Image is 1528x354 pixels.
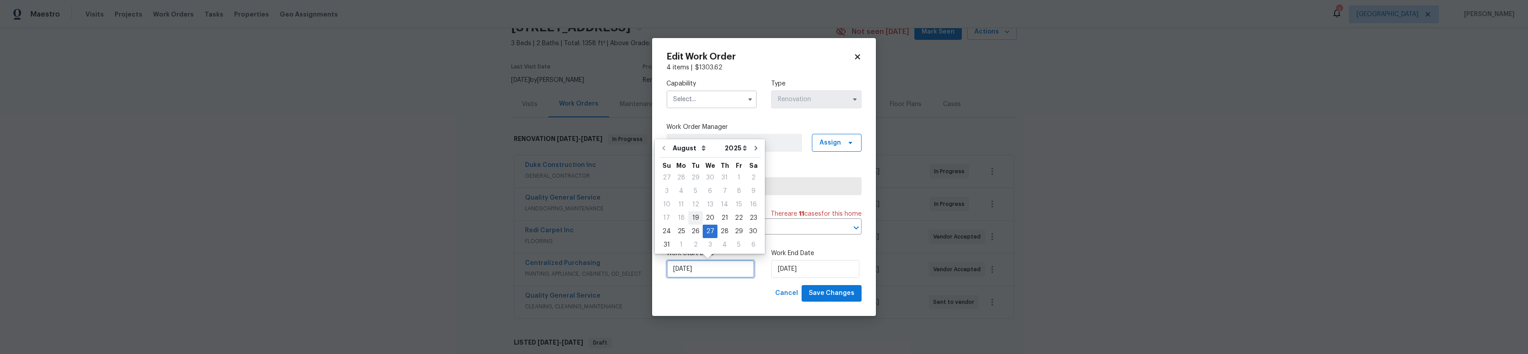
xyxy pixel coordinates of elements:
div: Mon Aug 11 2025 [674,198,688,211]
abbr: Wednesday [705,162,715,169]
div: 26 [688,225,703,238]
div: Mon Aug 25 2025 [674,225,688,238]
span: 11 [799,211,804,217]
button: Go to previous month [657,139,670,157]
div: Mon Sep 01 2025 [674,238,688,252]
div: Sun Jul 27 2025 [659,171,674,184]
span: There are case s for this home [771,209,862,218]
div: 28 [674,171,688,184]
div: Tue Aug 05 2025 [688,184,703,198]
span: $ 1303.62 [695,64,722,71]
select: Month [670,141,722,155]
div: 18 [674,212,688,224]
div: 2 [688,239,703,251]
input: M/D/YYYY [771,260,859,278]
div: 2 [746,171,760,184]
button: Show options [849,94,860,105]
div: Fri Aug 29 2025 [732,225,746,238]
div: 16 [746,198,760,211]
div: 30 [703,171,717,184]
span: [PERSON_NAME] [671,138,798,147]
button: Show options [745,94,755,105]
span: Save Changes [809,288,854,299]
div: 4 [674,185,688,197]
div: 4 [717,239,732,251]
div: Fri Aug 01 2025 [732,171,746,184]
div: Mon Aug 18 2025 [674,211,688,225]
div: 10 [659,198,674,211]
div: Tue Sep 02 2025 [688,238,703,252]
button: Open [850,222,862,234]
div: 3 [659,185,674,197]
button: Save Changes [802,285,862,302]
div: Thu Aug 28 2025 [717,225,732,238]
input: Select... [771,90,862,108]
input: Select... [666,90,757,108]
div: 22 [732,212,746,224]
select: Year [722,141,749,155]
div: Tue Aug 19 2025 [688,211,703,225]
abbr: Sunday [662,162,671,169]
div: Thu Jul 31 2025 [717,171,732,184]
div: 5 [688,185,703,197]
div: Sun Aug 17 2025 [659,211,674,225]
span: Cancel [775,288,798,299]
div: 30 [746,225,760,238]
div: Sat Sep 06 2025 [746,238,760,252]
div: Sat Aug 23 2025 [746,211,760,225]
h2: Edit Work Order [666,52,854,61]
div: Sat Aug 09 2025 [746,184,760,198]
div: Sat Aug 30 2025 [746,225,760,238]
div: 25 [674,225,688,238]
div: Tue Aug 26 2025 [688,225,703,238]
div: 27 [659,171,674,184]
div: 3 [703,239,717,251]
div: Wed Aug 13 2025 [703,198,717,211]
div: 6 [703,185,717,197]
button: Cancel [772,285,802,302]
abbr: Tuesday [691,162,700,169]
div: 7 [717,185,732,197]
label: Work End Date [771,249,862,258]
div: Fri Aug 22 2025 [732,211,746,225]
div: 12 [688,198,703,211]
div: Fri Aug 15 2025 [732,198,746,211]
div: 20 [703,212,717,224]
abbr: Friday [736,162,742,169]
div: Mon Jul 28 2025 [674,171,688,184]
abbr: Monday [676,162,686,169]
div: 5 [732,239,746,251]
div: Mon Aug 04 2025 [674,184,688,198]
div: Fri Sep 05 2025 [732,238,746,252]
button: Go to next month [749,139,763,157]
div: Wed Aug 20 2025 [703,211,717,225]
div: 1 [732,171,746,184]
span: Assign [819,138,841,147]
div: Wed Aug 27 2025 [703,225,717,238]
div: Wed Aug 06 2025 [703,184,717,198]
div: 21 [717,212,732,224]
div: 13 [703,198,717,211]
div: 15 [732,198,746,211]
abbr: Thursday [721,162,729,169]
div: 23 [746,212,760,224]
div: 6 [746,239,760,251]
div: 8 [732,185,746,197]
div: Sat Aug 02 2025 [746,171,760,184]
abbr: Saturday [749,162,758,169]
div: Thu Sep 04 2025 [717,238,732,252]
div: 14 [717,198,732,211]
div: Wed Jul 30 2025 [703,171,717,184]
div: 29 [688,171,703,184]
label: Capability [666,79,757,88]
div: 31 [717,171,732,184]
div: 29 [732,225,746,238]
div: 11 [674,198,688,211]
input: M/D/YYYY [666,260,755,278]
div: Sun Aug 24 2025 [659,225,674,238]
div: Sun Aug 10 2025 [659,198,674,211]
div: Sun Aug 31 2025 [659,238,674,252]
div: Sun Aug 03 2025 [659,184,674,198]
div: 24 [659,225,674,238]
div: 1 [674,239,688,251]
